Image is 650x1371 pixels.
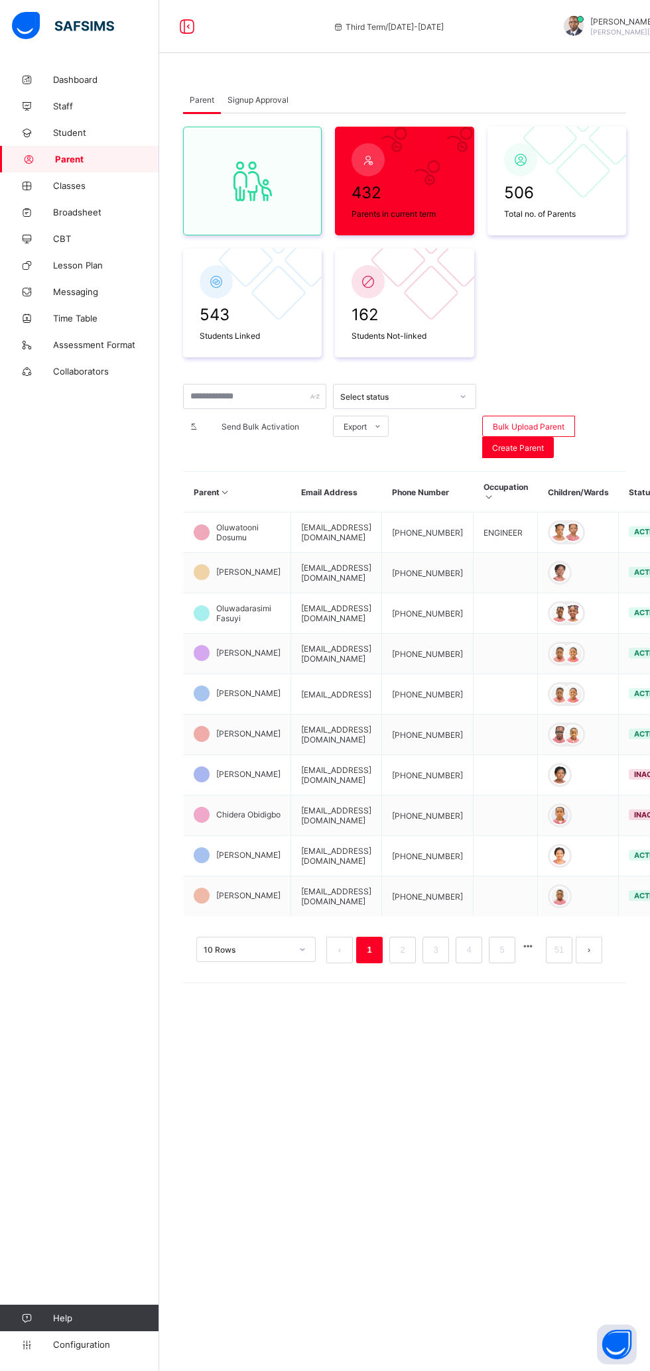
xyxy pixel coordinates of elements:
[422,937,449,963] li: 3
[291,593,382,634] td: [EMAIL_ADDRESS][DOMAIN_NAME]
[382,634,474,674] td: [PHONE_NUMBER]
[53,339,159,350] span: Assessment Format
[597,1325,637,1364] button: Open asap
[352,331,457,341] span: Students Not-linked
[216,567,281,577] span: [PERSON_NAME]
[546,937,572,963] li: 51
[53,1339,159,1350] span: Configuration
[504,209,610,219] span: Total no. of Parents
[291,836,382,876] td: [EMAIL_ADDRESS][DOMAIN_NAME]
[53,127,159,138] span: Student
[291,472,382,512] th: Email Address
[382,876,474,917] td: [PHONE_NUMBER]
[291,796,382,836] td: [EMAIL_ADDRESS][DOMAIN_NAME]
[53,101,159,111] span: Staff
[200,305,305,324] span: 543
[382,512,474,553] td: [PHONE_NUMBER]
[356,937,383,963] li: 1
[216,648,281,658] span: [PERSON_NAME]
[291,674,382,715] td: [EMAIL_ADDRESS]
[200,331,305,341] span: Students Linked
[504,183,610,202] span: 506
[216,809,281,819] span: Chidera Obidigbo
[495,941,508,959] a: 5
[216,769,281,779] span: [PERSON_NAME]
[389,937,416,963] li: 2
[382,836,474,876] td: [PHONE_NUMBER]
[576,937,602,963] button: next page
[352,305,457,324] span: 162
[382,472,474,512] th: Phone Number
[493,422,564,432] span: Bulk Upload Parent
[484,492,495,502] i: Sort in Ascending Order
[216,890,281,900] span: [PERSON_NAME]
[382,715,474,755] td: [PHONE_NUMBER]
[291,553,382,593] td: [EMAIL_ADDRESS][DOMAIN_NAME]
[291,634,382,674] td: [EMAIL_ADDRESS][DOMAIN_NAME]
[344,422,367,432] span: Export
[53,207,159,217] span: Broadsheet
[456,937,482,963] li: 4
[576,937,602,963] li: 下一页
[492,443,544,453] span: Create Parent
[382,674,474,715] td: [PHONE_NUMBER]
[216,729,281,739] span: [PERSON_NAME]
[340,392,452,402] div: Select status
[363,941,375,959] a: 1
[216,850,281,860] span: [PERSON_NAME]
[551,941,568,959] a: 51
[216,603,281,623] span: Oluwadarasimi Fasuyi
[291,755,382,796] td: [EMAIL_ADDRESS][DOMAIN_NAME]
[291,876,382,917] td: [EMAIL_ADDRESS][DOMAIN_NAME]
[474,472,538,512] th: Occupation
[382,593,474,634] td: [PHONE_NUMBER]
[216,522,281,542] span: Oluwatooni Dosumu
[53,233,159,244] span: CBT
[291,715,382,755] td: [EMAIL_ADDRESS][DOMAIN_NAME]
[396,941,409,959] a: 2
[382,553,474,593] td: [PHONE_NUMBER]
[220,487,231,497] i: Sort in Ascending Order
[519,937,537,955] li: 向后 5 页
[53,260,159,270] span: Lesson Plan
[326,937,353,963] li: 上一页
[474,512,538,553] td: ENGINEER
[216,688,281,698] span: [PERSON_NAME]
[53,74,159,85] span: Dashboard
[538,472,619,512] th: Children/Wards
[462,941,475,959] a: 4
[53,313,159,324] span: Time Table
[53,366,159,377] span: Collaborators
[291,512,382,553] td: [EMAIL_ADDRESS][DOMAIN_NAME]
[53,1313,159,1323] span: Help
[429,941,442,959] a: 3
[190,95,214,105] span: Parent
[332,22,444,32] span: session/term information
[204,945,291,955] div: 10 Rows
[184,472,291,512] th: Parent
[12,12,114,40] img: safsims
[227,95,289,105] span: Signup Approval
[55,154,159,164] span: Parent
[53,180,159,191] span: Classes
[382,796,474,836] td: [PHONE_NUMBER]
[382,755,474,796] td: [PHONE_NUMBER]
[53,286,159,297] span: Messaging
[352,183,457,202] span: 432
[326,937,353,963] button: prev page
[352,209,457,219] span: Parents in current term
[204,422,316,432] span: Send Bulk Activation
[489,937,515,963] li: 5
